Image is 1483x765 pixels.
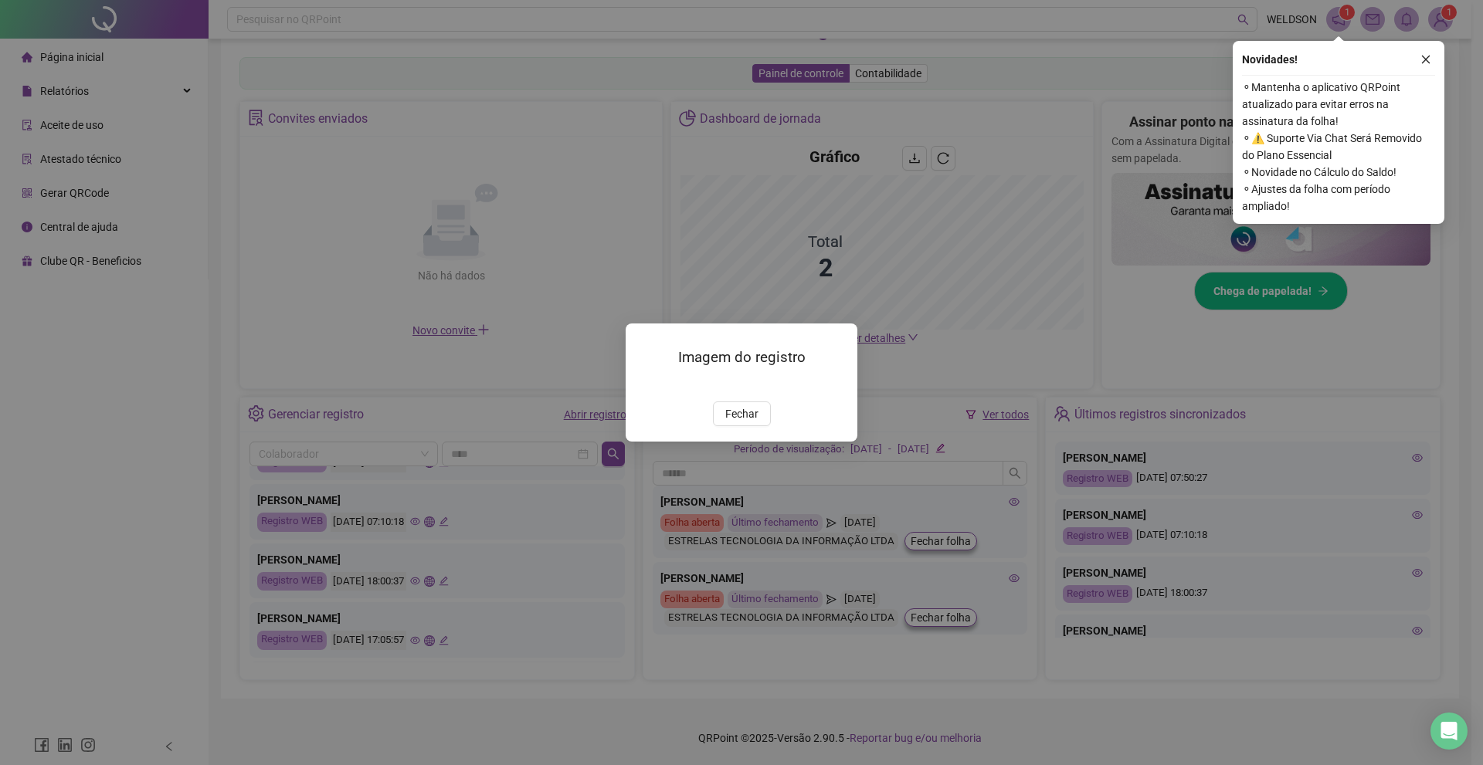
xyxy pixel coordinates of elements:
[1420,54,1431,65] span: close
[1242,181,1435,215] span: ⚬ Ajustes da folha com período ampliado!
[1430,713,1468,750] div: Open Intercom Messenger
[1242,51,1298,68] span: Novidades !
[713,401,771,426] button: Fechar
[1242,79,1435,130] span: ⚬ Mantenha o aplicativo QRPoint atualizado para evitar erros na assinatura da folha!
[725,405,758,422] span: Fechar
[644,347,839,368] h3: Imagem do registro
[1242,130,1435,164] span: ⚬ ⚠️ Suporte Via Chat Será Removido do Plano Essencial
[1242,164,1435,181] span: ⚬ Novidade no Cálculo do Saldo!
